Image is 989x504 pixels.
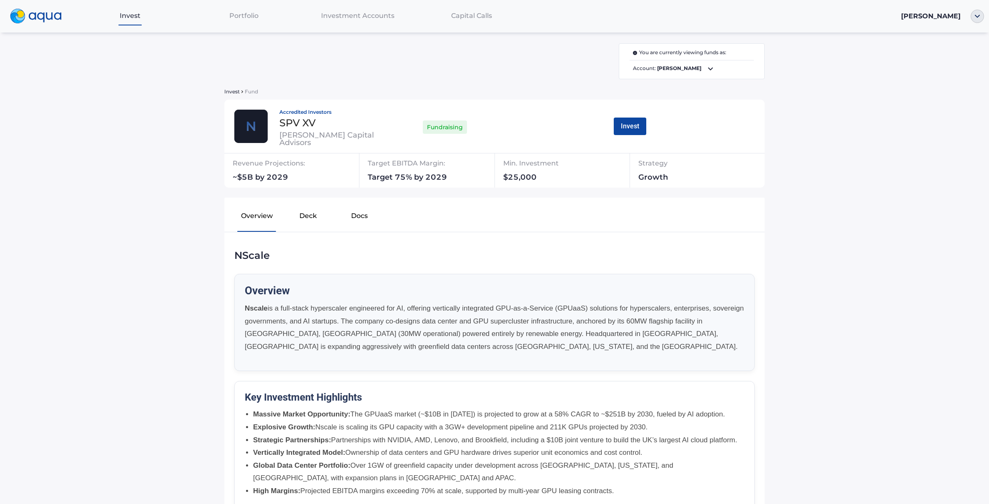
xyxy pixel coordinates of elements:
[253,446,744,459] li: Ownership of data centers and GPU hardware drives superior unit economics and cost control.
[614,118,646,135] button: Invest
[657,65,701,71] b: [PERSON_NAME]
[253,449,345,456] strong: Vertically Integrated Model:
[638,173,710,184] div: Growth
[638,157,710,173] div: Strategy
[368,157,501,173] div: Target EBITDA Margin:
[73,7,187,24] a: Invest
[279,131,386,146] div: [PERSON_NAME] Capital Advisors
[415,7,529,24] a: Capital Calls
[243,87,258,95] a: Fund
[233,157,366,173] div: Revenue Projections:
[253,410,350,418] strong: Massive Market Opportunity:
[253,421,744,434] li: Nscale is scaling its GPU capacity with a 3GW+ development pipeline and 211K GPUs projected by 2030.
[245,302,744,353] p: is a full-stack hyperscaler engineered for AI, offering vertically integrated GPU-as-a-Service (G...
[971,10,984,23] img: ellipse
[451,12,492,20] span: Capital Calls
[253,487,300,495] strong: High Margins:
[253,459,744,485] li: Over 1GW of greenfield capacity under development across [GEOGRAPHIC_DATA], [US_STATE], and [GEOG...
[253,434,744,447] li: Partnerships with NVIDIA, AMD, Lenovo, and Brookfield, including a $10B joint venture to build th...
[253,485,744,498] li: Projected EBITDA margins exceeding 70% at scale, supported by multi-year GPU leasing contracts.
[334,204,385,231] button: Docs
[234,110,268,143] img: thamesville
[245,304,268,312] strong: Nscale
[282,204,334,231] button: Deck
[503,173,605,184] div: $25,000
[229,12,259,20] span: Portfolio
[241,90,243,93] img: sidearrow
[503,157,605,173] div: Min. Investment
[633,49,726,57] span: You are currently viewing funds as:
[234,249,755,262] div: NScale
[187,7,301,24] a: Portfolio
[423,118,467,136] div: Fundraising
[630,64,754,74] span: Account:
[253,436,331,444] strong: Strategic Partnerships:
[245,284,744,297] h2: Overview
[245,391,744,404] h3: Key Investment Highlights
[633,51,639,55] img: i.svg
[279,110,386,115] div: Accredited Investors
[321,12,394,20] span: Investment Accounts
[224,88,240,95] span: Invest
[245,88,258,95] span: Fund
[279,118,386,128] div: SPV XV
[233,173,366,184] div: ~$5B by 2029
[301,7,415,24] a: Investment Accounts
[368,173,501,184] div: Target 75% by 2029
[253,461,350,469] strong: Global Data Center Portfolio:
[253,408,744,421] li: The GPUaaS market (~$10B in [DATE]) is projected to grow at a 58% CAGR to ~$251B by 2030, fueled ...
[253,423,315,431] strong: Explosive Growth:
[10,9,62,24] img: logo
[901,12,961,20] span: [PERSON_NAME]
[5,7,73,26] a: logo
[120,12,141,20] span: Invest
[231,204,282,231] button: Overview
